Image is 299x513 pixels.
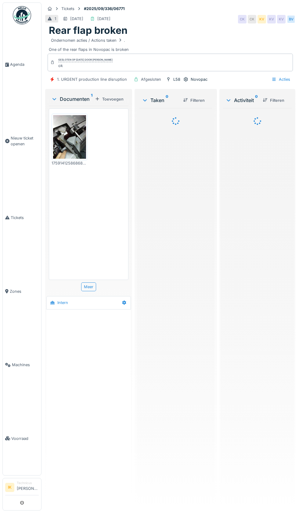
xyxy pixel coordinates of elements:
div: L58 [173,76,180,82]
div: [DATE] [97,16,110,22]
div: KV [267,15,276,23]
div: KV [258,15,266,23]
div: Filteren [181,96,207,104]
div: KV [277,15,286,23]
div: Filteren [260,96,287,104]
h1: Rear flap broken [49,25,128,36]
div: Ondernomen acties / Actions taken . [51,37,125,43]
span: Machines [12,362,39,368]
sup: 0 [166,97,168,104]
div: CK [238,15,247,23]
div: One of the rear flaps in Novopac is broken [49,37,292,52]
a: IK Technicus[PERSON_NAME] [5,481,39,495]
img: tvmcj2vxuajx2e0ad1t9z4wixild [53,115,86,159]
a: Tickets [3,181,41,255]
li: [PERSON_NAME] [17,481,39,494]
li: IK [5,483,14,492]
sup: 0 [255,97,258,104]
div: Documenten [51,95,92,103]
div: Technicus [17,481,39,485]
div: Tickets [61,6,74,12]
a: Agenda [3,28,41,101]
a: Zones [3,254,41,328]
span: Zones [10,288,39,294]
div: 1 [55,16,56,22]
div: BV [287,15,295,23]
div: Activiteit [225,97,258,104]
a: Machines [3,328,41,402]
img: Badge_color-CXgf-gQk.svg [13,6,31,24]
div: [DATE] [70,16,83,22]
span: Nieuw ticket openen [11,135,39,147]
div: Acties [269,75,293,84]
div: CK [248,15,256,23]
div: Taken [142,97,178,104]
div: Afgesloten [141,76,161,82]
span: Tickets [11,215,39,221]
div: Intern [57,300,68,306]
div: Gesloten op [DATE] door [PERSON_NAME] [58,58,113,62]
div: ok [58,63,113,69]
div: 17591412586868025321070362235047.jpg [52,160,88,166]
span: Voorraad [11,436,39,441]
a: Nieuw ticket openen [3,101,41,181]
sup: 1 [91,95,92,103]
strong: #2025/09/336/06771 [81,6,127,12]
div: 1. URGENT production line disruption [57,76,127,82]
div: Novopac [191,76,207,82]
a: Voorraad [3,402,41,476]
div: Toevoegen [92,95,126,103]
span: Agenda [10,62,39,67]
div: Meer [81,282,96,291]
